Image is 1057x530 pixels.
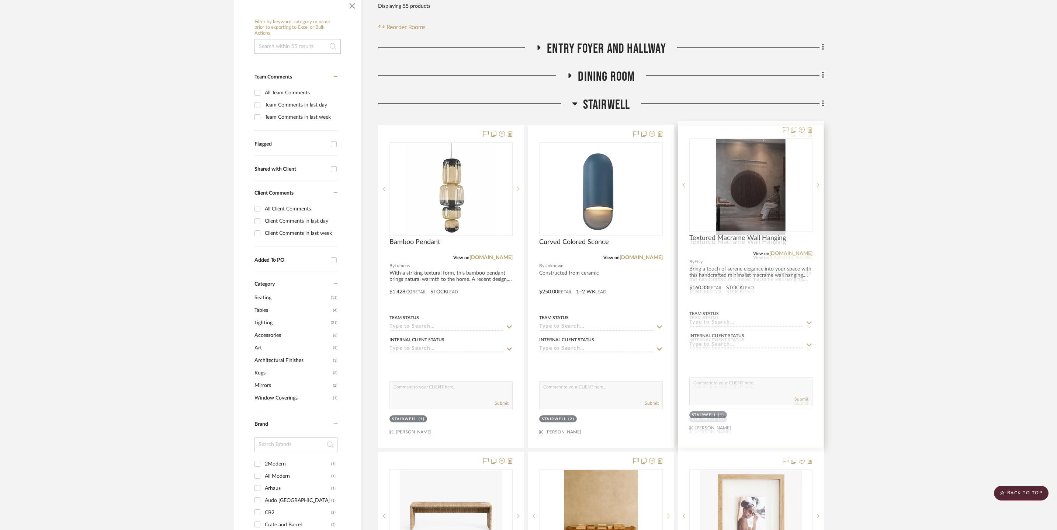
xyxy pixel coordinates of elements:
span: (6) [333,329,337,341]
span: Curved Colored Sconce [539,238,609,246]
a: [DOMAIN_NAME] [469,255,513,260]
div: CB2 [265,507,331,519]
div: Internal Client Status [539,337,594,343]
a: [DOMAIN_NAME] [620,255,663,260]
span: View on [453,255,469,260]
span: Art [254,342,331,354]
span: (21) [331,317,337,329]
div: Arhaus [265,482,331,494]
input: Type to Search… [389,324,504,331]
div: 0 [690,143,812,236]
span: Reorder Rooms [387,23,426,32]
span: (11) [331,292,337,304]
img: Textured Macrame Wall Hanging [716,143,786,235]
button: Submit [794,400,808,407]
span: Category [254,281,275,287]
div: Team Comments in last day [265,99,336,111]
div: (3) [331,507,336,519]
button: Submit [645,400,659,407]
span: Window Coverings [254,392,331,404]
span: (1) [333,392,337,404]
div: Client Comments in last day [265,215,336,227]
input: Type to Search… [689,346,804,353]
div: 2Modern [265,458,331,470]
span: View on [753,255,769,260]
span: By [389,262,395,269]
scroll-to-top-button: BACK TO TOP [994,486,1049,501]
div: Team Comments in last week [265,111,336,123]
input: Search within 55 results [254,39,341,54]
div: (1) [331,458,336,470]
span: Lighting [254,317,329,329]
span: Accessories [254,329,331,342]
span: (2) [333,380,337,391]
span: (3) [333,355,337,366]
span: (3) [333,367,337,379]
div: Shared with Client [254,166,327,172]
span: Architectural Finishes [254,354,331,367]
div: (1) [419,416,425,422]
span: Dining Room [578,69,635,85]
a: [DOMAIN_NAME] [769,255,812,260]
span: Brand [254,422,268,427]
div: All Client Comments [265,203,336,215]
span: Mirrors [254,379,331,392]
span: Rugs [254,367,331,379]
div: (1) [331,482,336,494]
h6: Filter by keyword, category or name prior to exporting to Excel or Bulk Actions [254,19,341,36]
span: Client Comments [254,191,294,196]
div: Added To PO [254,257,327,264]
div: Team Status [539,314,569,321]
span: Entry Foyer and Hallway [547,41,666,57]
div: Internal Client Status [389,337,444,343]
div: (1) [331,470,336,482]
button: Submit [495,400,509,407]
div: Stairwell [692,416,717,422]
span: Bamboo Pendant [389,238,440,246]
div: (1) [331,495,336,506]
div: Stairwell [392,416,417,422]
input: Type to Search… [539,324,654,331]
div: Internal Client Status [689,337,744,343]
img: Curved Colored Sconce [572,143,630,235]
div: Team Status [389,314,419,321]
span: Etsy [694,262,703,269]
span: Stairwell [583,97,630,113]
span: View on [603,255,620,260]
span: Textured Macrame Wall Hanging [689,238,786,246]
span: By [689,262,694,269]
span: (4) [333,304,337,316]
img: Bamboo Pendant [405,143,497,235]
div: (2) [568,416,575,422]
div: Audo [GEOGRAPHIC_DATA] [265,495,331,506]
input: Type to Search… [689,324,804,331]
span: Seating [254,292,329,304]
span: By [539,262,544,269]
input: Search Brands [254,437,337,452]
div: All Team Comments [265,87,336,99]
div: Client Comments in last week [265,227,336,239]
span: Team Comments [254,74,292,80]
div: Team Status [689,314,719,321]
button: Reorder Rooms [378,23,426,32]
div: (1) [718,416,724,422]
span: Tables [254,304,331,317]
span: Lumens [395,262,410,269]
div: Stairwell [542,416,566,422]
input: Type to Search… [389,346,504,353]
input: Type to Search… [539,346,654,353]
span: (4) [333,342,337,354]
div: All Modern [265,470,331,482]
span: Unknown [544,262,564,269]
div: Flagged [254,141,327,147]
